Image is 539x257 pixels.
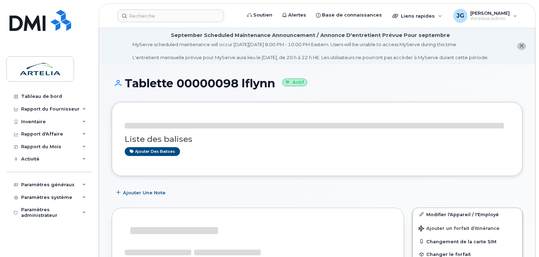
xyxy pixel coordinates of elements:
[426,252,471,257] span: Changer le forfait
[517,43,526,50] button: close notification
[171,32,450,39] div: September Scheduled Maintenance Announcement / Annonce D'entretient Prévue Pour septembre
[282,79,307,87] small: Actif
[112,187,172,199] button: Ajouter une Note
[123,189,166,196] span: Ajouter une Note
[125,135,509,144] h3: Liste des balises
[125,147,180,156] a: Ajouter des balises
[413,235,522,248] button: Changement de la carte SIM
[413,208,522,221] a: Modifier l'Appareil / l'Employé
[112,77,522,89] h1: Tablette 00000098 lflynn
[413,221,522,235] button: Ajouter un forfait d’itinérance
[132,41,489,61] div: MyServe scheduled maintenance will occur [DATE][DATE] 8:00 PM - 10:00 PM Eastern. Users will be u...
[419,226,500,232] span: Ajouter un forfait d’itinérance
